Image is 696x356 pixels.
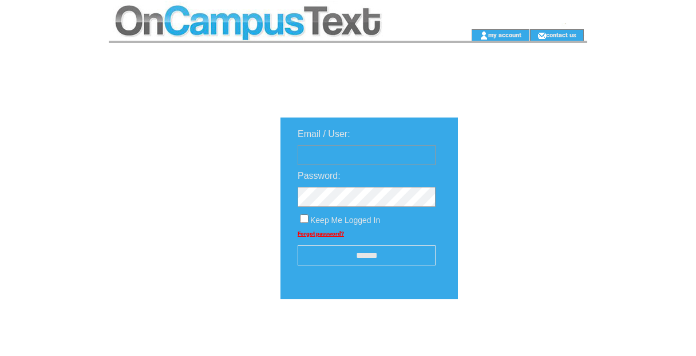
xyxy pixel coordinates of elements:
[491,328,548,342] img: transparent.png;jsessionid=D1484E8BA43D67E68F0043ABDE82CF68
[488,31,521,38] a: my account
[298,129,350,139] span: Email / User:
[298,171,341,181] span: Password:
[546,31,576,38] a: contact us
[480,31,488,40] img: account_icon.gif;jsessionid=D1484E8BA43D67E68F0043ABDE82CF68
[537,31,546,40] img: contact_us_icon.gif;jsessionid=D1484E8BA43D67E68F0043ABDE82CF68
[298,230,344,237] a: Forgot password?
[310,216,380,225] span: Keep Me Logged In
